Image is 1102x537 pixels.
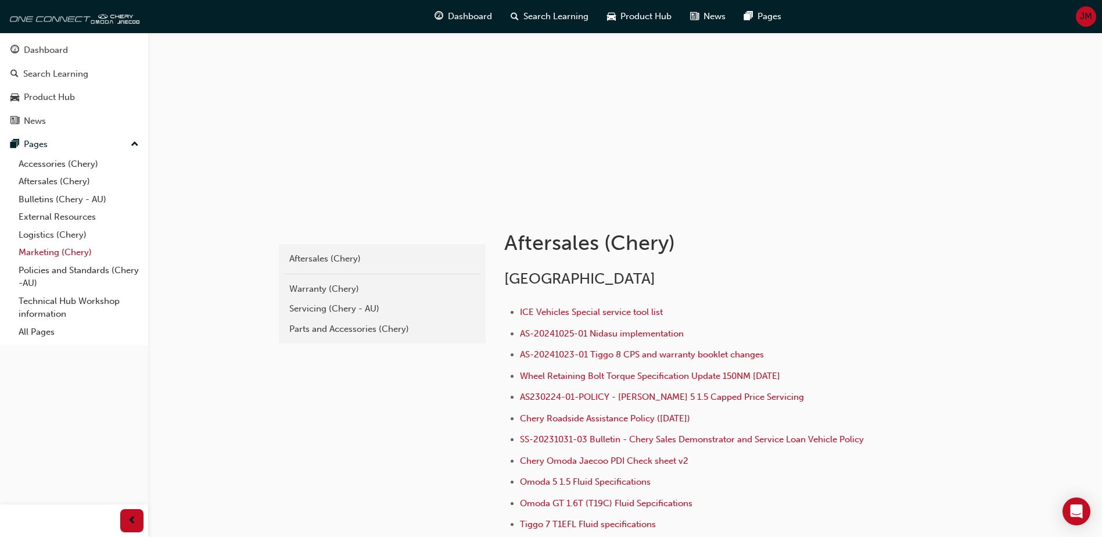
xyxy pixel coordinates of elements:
span: [GEOGRAPHIC_DATA] [504,270,655,288]
span: Pages [758,10,781,23]
h1: Aftersales (Chery) [504,230,885,256]
span: car-icon [10,92,19,103]
span: guage-icon [435,9,443,24]
span: pages-icon [10,139,19,150]
div: Open Intercom Messenger [1062,497,1090,525]
span: News [703,10,726,23]
a: Omoda 5 1.5 Fluid Specifications [520,477,651,487]
button: JM [1076,6,1096,27]
a: Marketing (Chery) [14,244,143,262]
img: oneconnect [6,5,139,28]
a: Product Hub [5,87,143,108]
a: ICE Vehicles Special service tool list [520,307,663,317]
span: news-icon [10,116,19,127]
a: Policies and Standards (Chery -AU) [14,262,143,292]
a: All Pages [14,323,143,341]
div: Warranty (Chery) [289,282,475,296]
div: News [24,114,46,128]
span: search-icon [10,69,19,80]
a: search-iconSearch Learning [501,5,598,28]
a: Technical Hub Workshop information [14,292,143,323]
a: Accessories (Chery) [14,155,143,173]
div: Product Hub [24,91,75,104]
div: Pages [24,138,48,151]
a: Chery Roadside Assistance Policy ([DATE]) [520,413,690,424]
div: Search Learning [23,67,88,81]
div: Servicing (Chery - AU) [289,302,475,316]
a: pages-iconPages [735,5,791,28]
a: Servicing (Chery - AU) [283,299,481,319]
span: JM [1080,10,1092,23]
button: Pages [5,134,143,155]
a: Chery Omoda Jaecoo PDI Check sheet v2 [520,456,688,466]
div: Aftersales (Chery) [289,252,475,266]
a: Aftersales (Chery) [14,173,143,191]
div: Parts and Accessories (Chery) [289,323,475,336]
button: DashboardSearch LearningProduct HubNews [5,37,143,134]
a: Aftersales (Chery) [283,249,481,269]
a: AS-20241023-01 Tiggo 8 CPS and warranty booklet changes [520,349,764,360]
a: Logistics (Chery) [14,226,143,244]
a: SS-20231031-03 Bulletin - Chery Sales Demonstrator and Service Loan Vehicle Policy [520,434,864,445]
a: AS-20241025-01 Nidasu implementation [520,328,684,339]
a: car-iconProduct Hub [598,5,681,28]
span: Search Learning [523,10,588,23]
span: pages-icon [744,9,753,24]
span: Product Hub [620,10,672,23]
a: External Resources [14,208,143,226]
a: AS230224-01-POLICY - [PERSON_NAME] 5 1.5 Capped Price Servicing [520,392,804,402]
a: Omoda GT 1.6T (T19C) Fluid Sepcifications [520,498,692,509]
a: Parts and Accessories (Chery) [283,319,481,339]
span: search-icon [511,9,519,24]
span: prev-icon [128,514,137,528]
span: Dashboard [448,10,492,23]
a: Dashboard [5,40,143,61]
div: Dashboard [24,44,68,57]
a: Search Learning [5,63,143,85]
span: news-icon [690,9,699,24]
span: guage-icon [10,45,19,56]
span: car-icon [607,9,616,24]
a: news-iconNews [681,5,735,28]
a: Warranty (Chery) [283,279,481,299]
a: Wheel Retaining Bolt Torque Specification Update 150NM [DATE] [520,371,780,381]
a: guage-iconDashboard [425,5,501,28]
a: Bulletins (Chery - AU) [14,191,143,209]
a: Tiggo 7 T1EFL Fluid specifications [520,519,656,529]
span: up-icon [131,137,139,152]
a: News [5,110,143,132]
